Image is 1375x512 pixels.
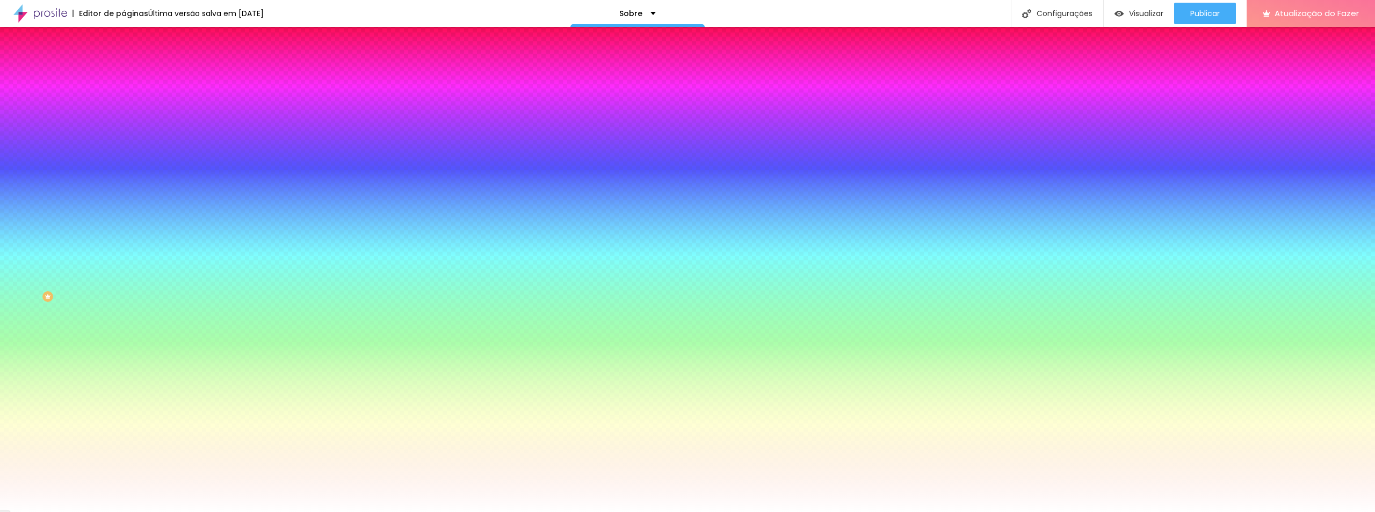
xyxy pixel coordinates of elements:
[79,8,148,19] font: Editor de páginas
[1129,8,1163,19] font: Visualizar
[1115,9,1124,18] img: view-1.svg
[1104,3,1174,24] button: Visualizar
[1275,8,1359,19] font: Atualização do Fazer
[1190,8,1220,19] font: Publicar
[1174,3,1236,24] button: Publicar
[619,8,642,19] font: Sobre
[1022,9,1031,18] img: Ícone
[1037,8,1092,19] font: Configurações
[148,8,264,19] font: Última versão salva em [DATE]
